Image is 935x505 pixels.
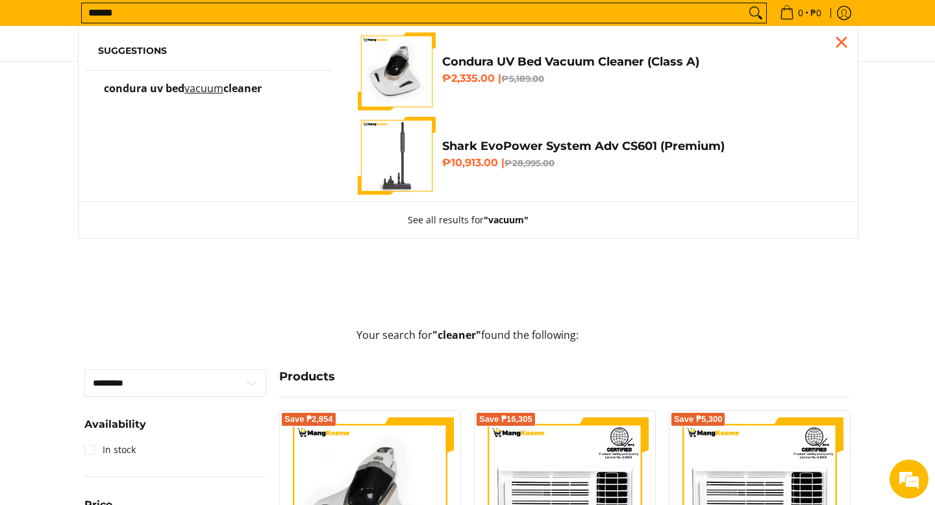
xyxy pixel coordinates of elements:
[284,415,333,423] span: Save ₱2,854
[358,32,436,110] img: Condura UV Bed Vacuum Cleaner (Class A)
[442,139,838,154] h4: Shark EvoPower System Adv CS601 (Premium)
[484,214,529,226] strong: "vacuum"
[796,8,805,18] span: 0
[358,117,436,195] img: shark-evopower-wireless-vacuum-full-view-mang-kosme
[674,415,723,423] span: Save ₱5,300
[358,117,838,195] a: shark-evopower-wireless-vacuum-full-view-mang-kosme Shark EvoPower System Adv CS601 (Premium) ₱10...
[442,156,838,169] h6: ₱10,913.00 |
[505,158,555,168] del: ₱28,995.00
[432,328,481,342] strong: "cleaner"
[479,415,532,423] span: Save ₱16,305
[442,55,838,69] h4: Condura UV Bed Vacuum Cleaner (Class A)
[84,439,136,460] a: In stock
[98,84,319,106] a: condura uv bed vacuum cleaner
[104,81,184,95] span: condura uv bed
[98,45,319,57] h6: Suggestions
[808,8,823,18] span: ₱0
[104,84,262,106] p: condura uv bed vacuum cleaner
[776,6,825,20] span: •
[84,419,146,439] summary: Open
[223,81,262,95] span: cleaner
[84,327,851,356] p: Your search for found the following:
[442,72,838,85] h6: ₱2,335.00 |
[501,73,544,84] del: ₱5,189.00
[395,202,542,238] button: See all results for"vacuum"
[745,3,766,23] button: Search
[358,32,838,110] a: Condura UV Bed Vacuum Cleaner (Class A) Condura UV Bed Vacuum Cleaner (Class A) ₱2,335.00 |₱5,189.00
[184,81,223,95] mark: vacuum
[832,32,851,52] div: Close pop up
[84,419,146,430] span: Availability
[279,369,851,384] h4: Products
